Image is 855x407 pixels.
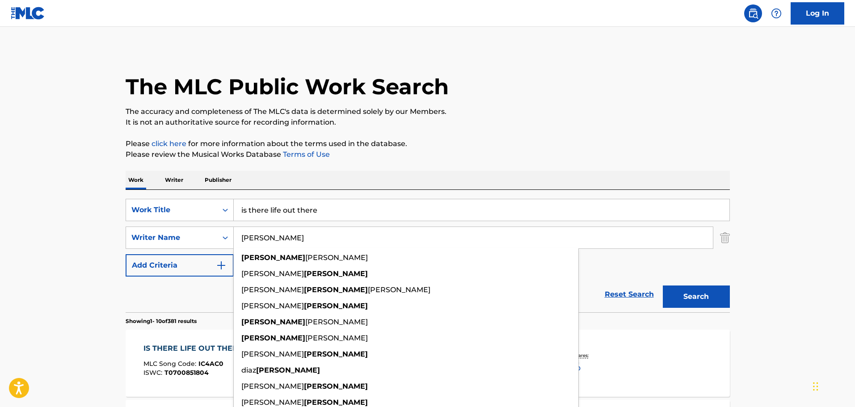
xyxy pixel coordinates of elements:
h1: The MLC Public Work Search [126,73,449,100]
a: Public Search [744,4,762,22]
p: Please for more information about the terms used in the database. [126,138,730,149]
div: IS THERE LIFE OUT THERE [143,343,247,354]
span: IC4AC0 [198,360,223,368]
img: Delete Criterion [720,227,730,249]
div: Help [767,4,785,22]
span: [PERSON_NAME] [241,398,304,407]
a: Reset Search [600,285,658,304]
iframe: Chat Widget [810,364,855,407]
strong: [PERSON_NAME] [256,366,320,374]
strong: [PERSON_NAME] [304,382,368,390]
span: [PERSON_NAME] [241,350,304,358]
a: click here [152,139,186,148]
span: [PERSON_NAME] [241,382,304,390]
img: help [771,8,782,19]
p: Work [126,171,146,189]
strong: [PERSON_NAME] [304,350,368,358]
strong: [PERSON_NAME] [304,269,368,278]
span: MLC Song Code : [143,360,198,368]
a: Log In [791,2,844,25]
button: Add Criteria [126,254,234,277]
a: IS THERE LIFE OUT THEREMLC Song Code:IC4AC0ISWC:T0700851804Writers (2)[PERSON_NAME], [PERSON_NAME... [126,330,730,397]
span: [PERSON_NAME] [241,285,304,294]
span: [PERSON_NAME] [241,269,304,278]
p: Publisher [202,171,234,189]
div: Writer Name [131,232,212,243]
img: 9d2ae6d4665cec9f34b9.svg [216,260,227,271]
strong: [PERSON_NAME] [241,334,305,342]
strong: [PERSON_NAME] [304,302,368,310]
p: Showing 1 - 10 of 381 results [126,317,197,325]
span: [PERSON_NAME] [305,334,368,342]
span: [PERSON_NAME] [368,285,430,294]
span: [PERSON_NAME] [241,302,304,310]
strong: [PERSON_NAME] [304,398,368,407]
strong: [PERSON_NAME] [241,318,305,326]
p: Writer [162,171,186,189]
p: The accuracy and completeness of The MLC's data is determined solely by our Members. [126,106,730,117]
strong: [PERSON_NAME] [241,253,305,262]
button: Search [663,285,730,308]
p: Please review the Musical Works Database [126,149,730,160]
div: Drag [813,373,818,400]
form: Search Form [126,199,730,312]
p: It is not an authoritative source for recording information. [126,117,730,128]
span: ISWC : [143,369,164,377]
span: diaz [241,366,256,374]
span: T0700851804 [164,369,209,377]
div: Work Title [131,205,212,215]
span: [PERSON_NAME] [305,318,368,326]
span: [PERSON_NAME] [305,253,368,262]
img: search [748,8,758,19]
a: Terms of Use [281,150,330,159]
strong: [PERSON_NAME] [304,285,368,294]
img: MLC Logo [11,7,45,20]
